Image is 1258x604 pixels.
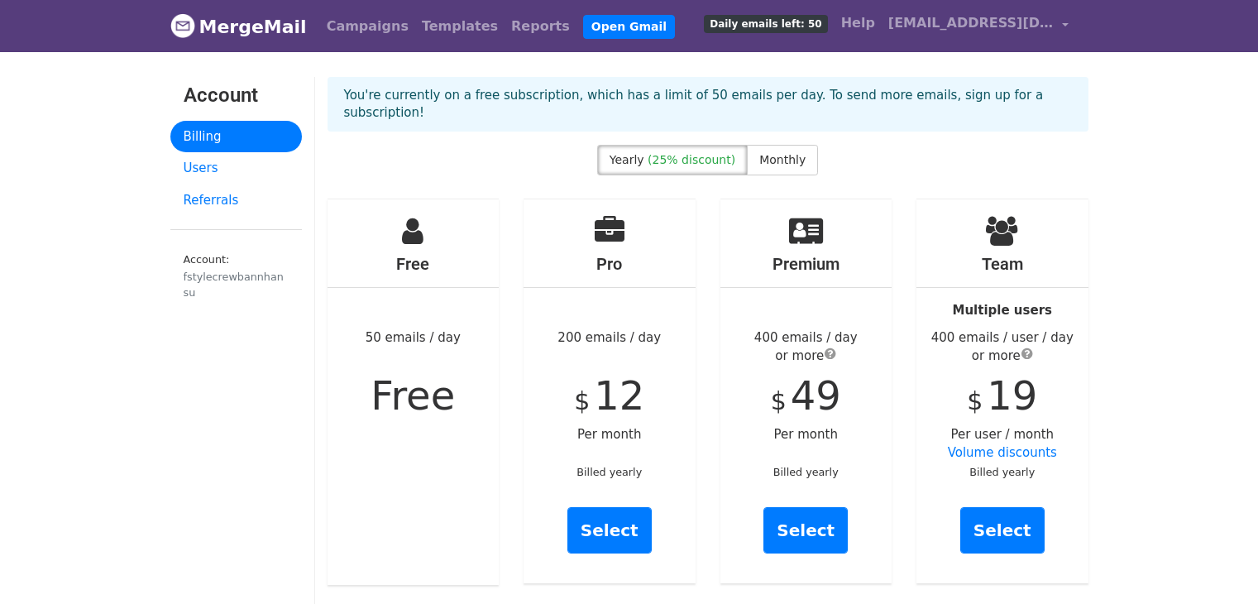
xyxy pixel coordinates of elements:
div: Per month [720,199,892,583]
a: Select [763,507,848,554]
small: Billed yearly [969,466,1035,478]
a: Volume discounts [948,445,1057,460]
h3: Account [184,84,289,108]
span: $ [574,386,590,415]
h4: Premium [720,254,892,274]
a: Referrals [170,185,302,217]
span: Free [371,372,455,419]
span: [EMAIL_ADDRESS][DOMAIN_NAME] [888,13,1054,33]
a: Templates [415,10,505,43]
span: 12 [594,372,644,419]
span: Daily emails left: 50 [704,15,827,33]
span: $ [771,386,787,415]
span: (25% discount) [648,153,735,166]
a: Help [835,7,882,40]
a: Select [960,507,1045,554]
a: Daily emails left: 50 [697,7,834,40]
p: You're currently on a free subscription, which has a limit of 50 emails per day. To send more ema... [344,87,1072,122]
a: Open Gmail [583,15,675,39]
a: Select [567,507,652,554]
small: Account: [184,253,289,300]
small: Billed yearly [773,466,839,478]
h4: Free [328,254,500,274]
a: Billing [170,121,302,153]
a: Campaigns [320,10,415,43]
a: MergeMail [170,9,307,44]
div: fstylecrewbannhansu [184,269,289,300]
strong: Multiple users [953,303,1052,318]
div: 400 emails / user / day or more [916,328,1088,366]
div: Per user / month [916,199,1088,583]
a: Reports [505,10,576,43]
small: Billed yearly [576,466,642,478]
a: Users [170,152,302,185]
span: 49 [791,372,841,419]
div: 400 emails / day or more [720,328,892,366]
span: Yearly [610,153,644,166]
img: MergeMail logo [170,13,195,38]
span: 19 [987,372,1037,419]
h4: Team [916,254,1088,274]
div: 200 emails / day Per month [524,199,696,583]
span: Monthly [759,153,806,166]
a: [EMAIL_ADDRESS][DOMAIN_NAME] [882,7,1075,46]
h4: Pro [524,254,696,274]
div: 50 emails / day [328,199,500,585]
span: $ [967,386,983,415]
